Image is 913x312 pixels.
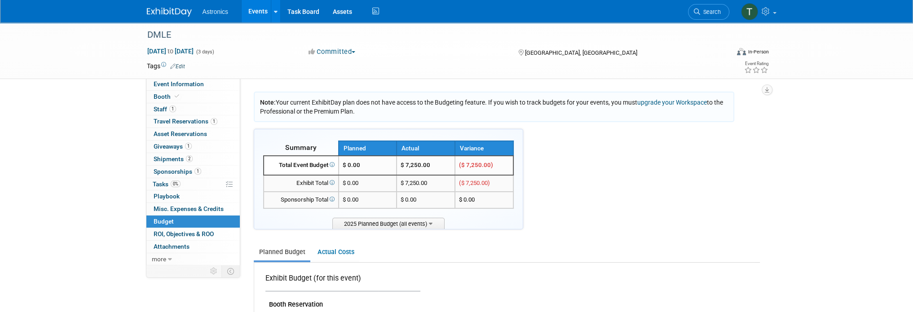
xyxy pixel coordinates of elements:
[147,62,185,70] td: Tags
[747,48,768,55] div: In-Person
[154,155,193,163] span: Shipments
[146,153,240,165] a: Shipments2
[166,48,175,55] span: to
[637,99,707,106] a: upgrade your Workspace
[676,47,769,60] div: Event Format
[737,48,746,55] img: Format-Inperson.png
[459,180,490,186] span: ($ 7,250.00)
[397,141,455,156] th: Actual
[312,244,359,260] a: Actual Costs
[268,196,335,204] div: Sponsorship Total
[146,128,240,140] a: Asset Reservations
[285,143,317,152] span: Summary
[154,230,214,237] span: ROI, Objectives & ROO
[265,291,420,311] td: Booth Reservation
[154,105,176,113] span: Staff
[154,205,224,212] span: Misc. Expenses & Credits
[397,192,455,208] td: $ 0.00
[146,178,240,190] a: Tasks0%
[154,93,181,100] span: Booth
[260,99,276,106] span: Note:
[343,196,358,203] span: $ 0.00
[146,166,240,178] a: Sponsorships1
[688,4,729,20] a: Search
[154,80,204,88] span: Event Information
[152,255,166,263] span: more
[154,243,190,250] span: Attachments
[525,49,637,56] span: [GEOGRAPHIC_DATA], [GEOGRAPHIC_DATA]
[185,143,192,149] span: 1
[744,62,768,66] div: Event Rating
[700,9,721,15] span: Search
[332,218,445,229] span: 2025 Planned Budget (all events)
[153,180,181,188] span: Tasks
[144,27,716,43] div: DMLE
[305,47,359,57] button: Committed
[154,118,217,125] span: Travel Reservations
[146,103,240,115] a: Staff1
[154,143,192,150] span: Giveaways
[146,91,240,103] a: Booth
[169,105,176,112] span: 1
[339,141,397,156] th: Planned
[260,99,723,115] span: Your current ExhibitDay plan does not have access to the Budgeting feature. If you wish to track ...
[175,94,179,99] i: Booth reservation complete
[146,203,240,215] a: Misc. Expenses & Credits
[170,63,185,70] a: Edit
[459,162,493,168] span: ($ 7,250.00)
[171,180,181,187] span: 0%
[268,179,335,188] div: Exhibit Total
[194,168,201,175] span: 1
[265,273,417,288] div: Exhibit Budget (for this event)
[254,244,310,260] a: Planned Budget
[154,193,180,200] span: Playbook
[147,47,194,55] span: [DATE] [DATE]
[741,3,758,20] img: Tiffany Branin
[203,8,229,15] span: Astronics
[343,162,360,168] span: $ 0.00
[146,241,240,253] a: Attachments
[154,218,174,225] span: Budget
[154,130,207,137] span: Asset Reservations
[186,155,193,162] span: 2
[343,180,358,186] span: $ 0.00
[146,115,240,127] a: Travel Reservations1
[459,196,475,203] span: $ 0.00
[195,49,214,55] span: (3 days)
[221,265,240,277] td: Toggle Event Tabs
[146,141,240,153] a: Giveaways1
[268,161,335,170] div: Total Event Budget
[147,8,192,17] img: ExhibitDay
[146,228,240,240] a: ROI, Objectives & ROO
[211,118,217,125] span: 1
[154,168,201,175] span: Sponsorships
[146,253,240,265] a: more
[146,190,240,202] a: Playbook
[455,141,513,156] th: Variance
[397,156,455,175] td: $ 7,250.00
[397,175,455,192] td: $ 7,250.00
[206,265,222,277] td: Personalize Event Tab Strip
[146,215,240,228] a: Budget
[146,78,240,90] a: Event Information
